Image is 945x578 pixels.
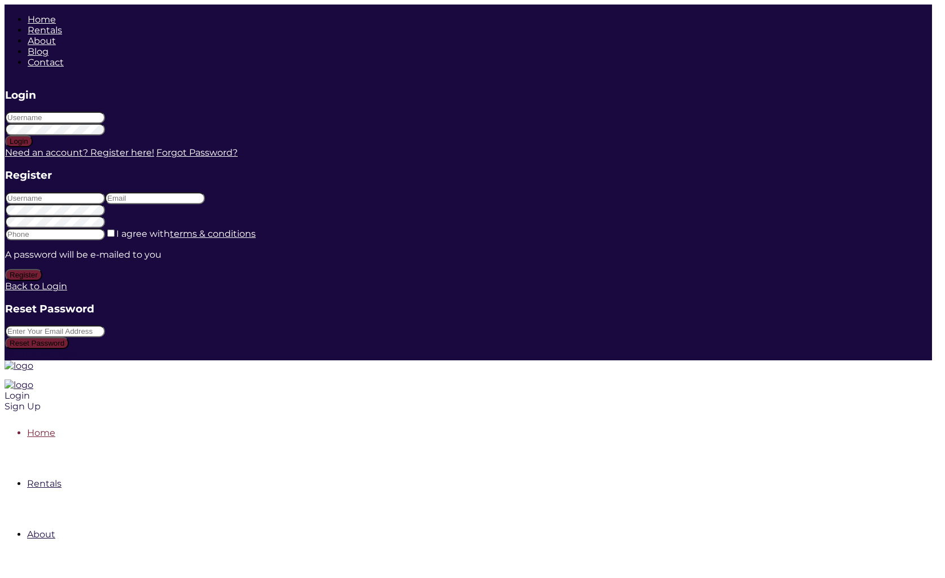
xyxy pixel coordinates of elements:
[5,401,761,412] div: Sign Up
[5,360,33,371] img: logo
[5,281,67,292] a: Back to Login
[5,302,931,315] h3: Reset Password
[5,192,105,204] input: Username
[105,192,205,204] input: Email
[5,112,105,123] input: Username
[5,169,931,182] h3: Register
[5,390,761,401] div: Login
[5,249,931,260] p: A password will be e-mailed to you
[5,349,77,360] a: Return to Login
[27,427,55,438] a: Home
[156,147,238,158] a: Forgot Password?
[5,147,154,158] a: Need an account? Register here!
[116,228,256,239] label: I agree with
[28,36,56,46] a: About
[27,478,62,489] a: Rentals
[28,57,64,68] a: Contact
[5,337,69,349] button: Reset Password
[170,228,256,239] a: terms & conditions
[5,325,105,337] input: Enter Your Email Address
[28,14,56,25] a: Home
[5,135,33,147] button: Login
[28,46,49,57] a: Blog
[5,228,105,240] input: Phone
[27,529,55,540] a: About
[5,89,931,102] h3: Login
[5,269,42,281] button: Register
[5,380,33,390] img: logo
[28,25,62,36] a: Rentals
